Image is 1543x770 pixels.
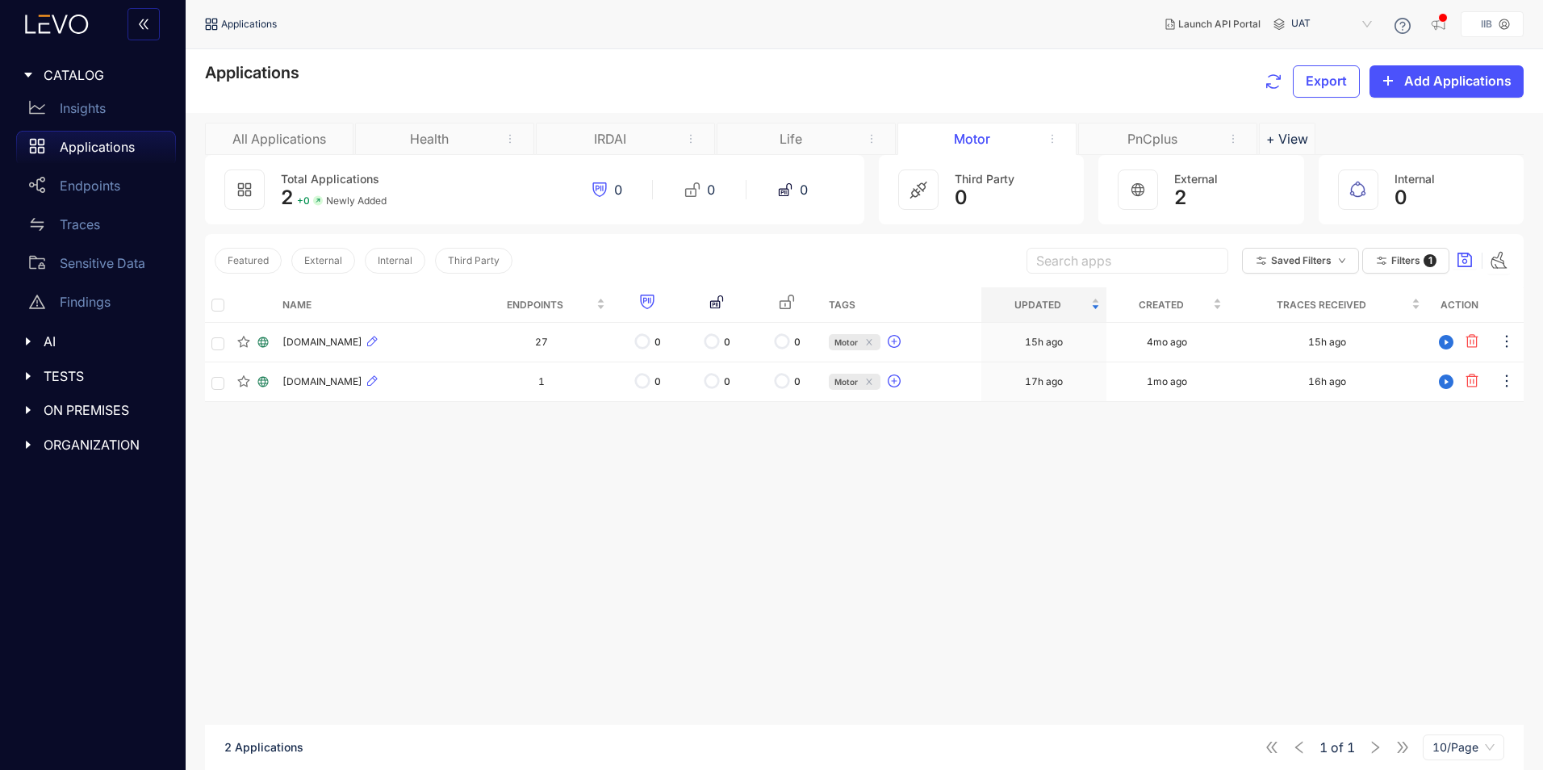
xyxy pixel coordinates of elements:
[863,378,875,386] span: close
[23,336,34,347] span: caret-right
[1434,335,1458,349] span: play-circle
[1319,740,1355,755] span: of
[16,131,176,169] a: Applications
[378,255,412,266] span: Internal
[822,287,982,323] th: Tags
[1499,333,1515,352] span: ellipsis
[1259,123,1315,155] button: Add tab
[1227,133,1239,144] span: more
[448,255,500,266] span: Third Party
[60,295,111,309] p: Findings
[23,404,34,416] span: caret-right
[1433,369,1459,395] button: play-circle
[1271,255,1332,266] span: Saved Filters
[470,323,612,362] td: 27
[550,132,671,146] div: IRDAI
[16,208,176,247] a: Traces
[1025,376,1063,387] div: 17h ago
[1338,257,1346,266] span: down
[23,69,34,81] span: caret-right
[955,172,1014,186] span: Third Party
[44,334,163,349] span: AI
[1235,296,1408,314] span: Traces Received
[1434,375,1458,389] span: play-circle
[60,256,145,270] p: Sensitive Data
[10,393,176,427] div: ON PREMISES
[1457,252,1473,270] span: save
[1147,337,1187,348] div: 4mo ago
[326,195,387,207] span: Newly Added
[237,336,250,349] span: star
[1228,287,1427,323] th: Traces Received
[137,18,150,32] span: double-left
[730,132,851,146] div: Life
[1404,73,1512,88] span: Add Applications
[1047,133,1058,144] span: more
[10,359,176,393] div: TESTS
[654,376,661,387] span: 0
[44,369,163,383] span: TESTS
[369,132,490,146] div: Health
[1308,337,1346,348] div: 15h ago
[291,248,355,274] button: External
[10,428,176,462] div: ORGANIZATION
[1092,132,1213,146] div: PnCplus
[282,337,362,348] span: [DOMAIN_NAME]
[16,169,176,208] a: Endpoints
[1319,740,1328,755] span: 1
[1382,74,1395,89] span: plus
[1293,65,1360,98] button: Export
[1113,296,1210,314] span: Created
[1362,248,1449,274] button: Filters 1
[654,337,661,348] span: 0
[504,133,516,144] span: more
[866,133,877,144] span: more
[1498,369,1516,395] button: ellipsis
[1178,19,1261,30] span: Launch API Portal
[1433,329,1459,355] button: play-circle
[128,8,160,40] button: double-left
[834,334,858,350] span: Motor
[1306,73,1347,88] span: Export
[1395,172,1435,186] span: Internal
[794,376,801,387] span: 0
[1147,376,1187,387] div: 1mo ago
[1498,329,1516,355] button: ellipsis
[1395,186,1407,209] span: 0
[496,132,524,146] button: remove
[304,255,342,266] span: External
[1291,11,1375,37] span: UAT
[29,294,45,310] span: warning
[1242,248,1359,274] button: Saved Filtersdown
[1106,287,1228,323] th: Created
[1499,373,1515,391] span: ellipsis
[16,92,176,131] a: Insights
[887,369,908,395] button: plus-circle
[1308,376,1346,387] div: 16h ago
[44,68,163,82] span: CATALOG
[724,337,730,348] span: 0
[614,182,622,197] span: 0
[800,182,808,197] span: 0
[888,335,901,349] span: plus-circle
[60,101,106,115] p: Insights
[205,63,299,82] span: Applications
[1152,11,1273,37] button: Launch API Portal
[988,296,1087,314] span: Updated
[1347,740,1355,755] span: 1
[1369,65,1524,98] button: plusAdd Applications
[1391,255,1420,266] span: Filters
[1481,19,1492,30] p: IIB
[1025,337,1063,348] div: 15h ago
[470,287,612,323] th: Endpoints
[888,375,901,389] span: plus-circle
[834,374,858,390] span: Motor
[858,132,885,146] button: remove
[44,403,163,417] span: ON PREMISES
[1174,172,1218,186] span: External
[1039,132,1066,146] button: remove
[863,338,875,346] span: close
[224,740,303,754] span: 2 Applications
[470,362,612,402] td: 1
[10,58,176,92] div: CATALOG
